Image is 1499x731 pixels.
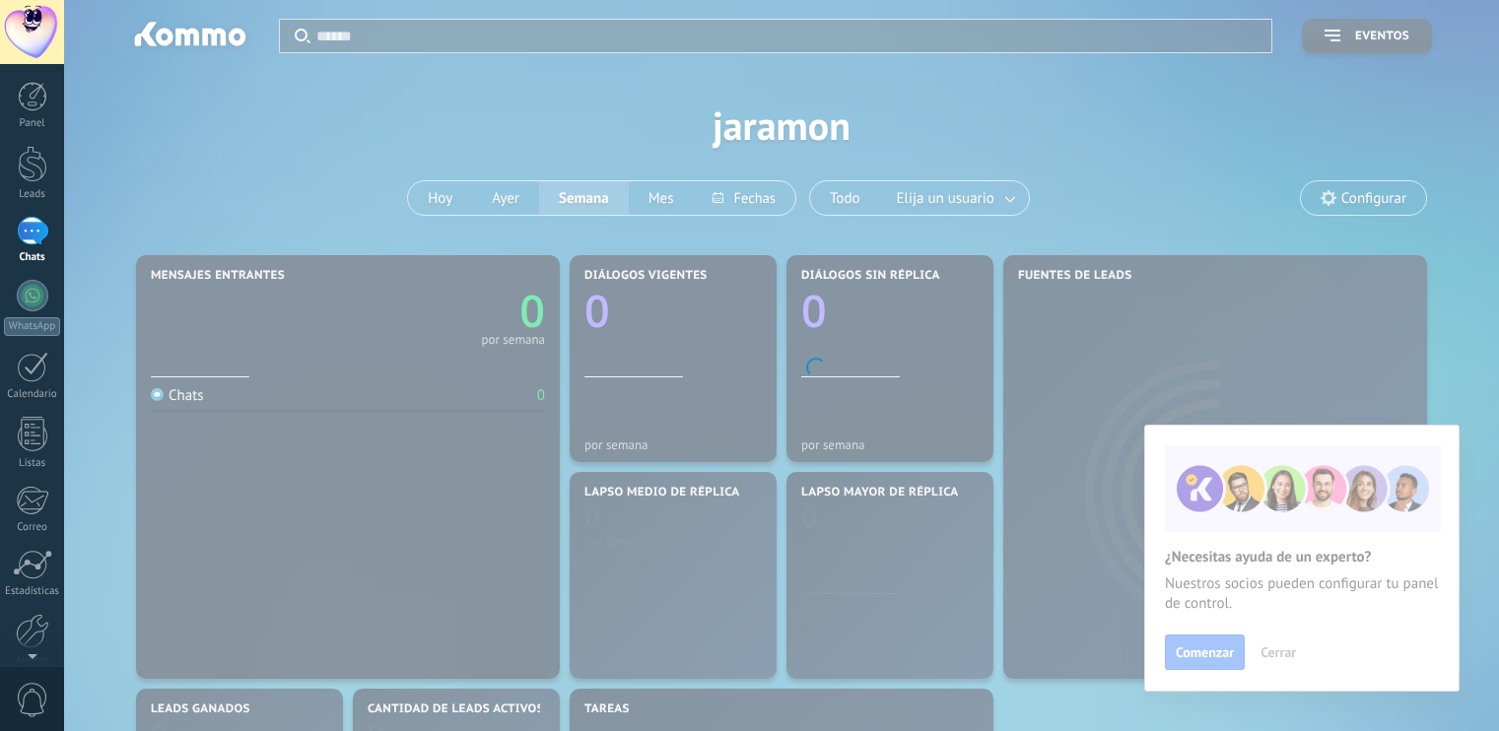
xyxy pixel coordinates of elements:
[4,388,61,401] div: Calendario
[4,317,60,336] div: WhatsApp
[4,188,61,201] div: Leads
[4,117,61,130] div: Panel
[4,457,61,470] div: Listas
[4,585,61,598] div: Estadísticas
[4,521,61,534] div: Correo
[4,251,61,264] div: Chats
